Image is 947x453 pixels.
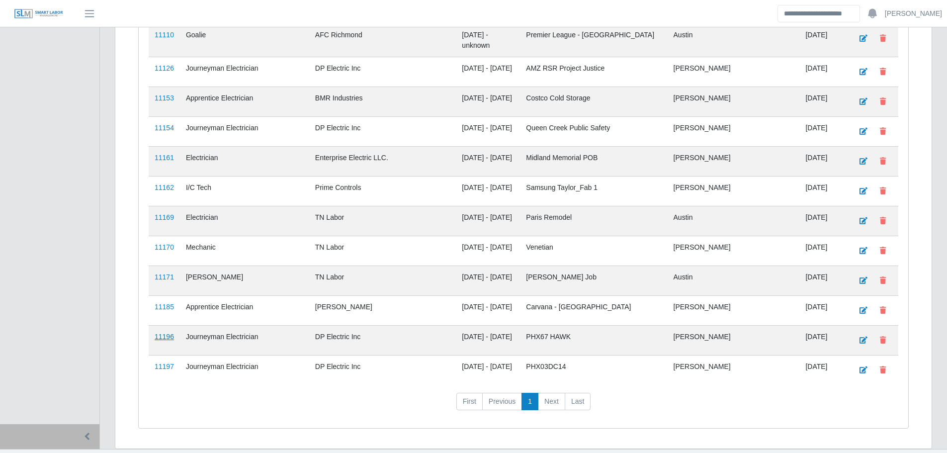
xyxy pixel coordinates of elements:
td: PHX67 HAWK [520,325,667,355]
td: Costco Cold Storage [520,87,667,116]
td: [DATE] - unknown [456,23,520,57]
td: [PERSON_NAME] [668,87,800,116]
td: [DATE] [799,325,847,355]
td: Journeyman Electrician [180,116,309,146]
td: PHX03DC14 [520,355,667,385]
td: Austin [668,266,800,295]
td: [PERSON_NAME] [668,325,800,355]
td: Samsung Taylor_Fab 1 [520,176,667,206]
a: 11162 [155,183,174,191]
td: [PERSON_NAME] Job [520,266,667,295]
td: [DATE] [799,87,847,116]
td: Electrician [180,146,309,176]
td: [PERSON_NAME] [668,146,800,176]
td: Goalie [180,23,309,57]
td: DP Electric Inc [309,116,456,146]
input: Search [777,5,860,22]
td: Enterprise Electric LLC. [309,146,456,176]
td: AFC Richmond [309,23,456,57]
td: TN Labor [309,236,456,266]
td: [PERSON_NAME] [668,57,800,87]
td: Premier League - [GEOGRAPHIC_DATA] [520,23,667,57]
td: [PERSON_NAME] [668,236,800,266]
a: 11161 [155,154,174,162]
td: Journeyman Electrician [180,325,309,355]
a: 11197 [155,362,174,370]
td: Apprentice Electrician [180,295,309,325]
td: [DATE] - [DATE] [456,146,520,176]
td: [DATE] - [DATE] [456,355,520,385]
td: [PERSON_NAME] [668,295,800,325]
td: [PERSON_NAME] [668,116,800,146]
nav: pagination [149,393,898,419]
a: 11153 [155,94,174,102]
a: 11110 [155,31,174,39]
a: 11154 [155,124,174,132]
img: SLM Logo [14,8,64,19]
a: 11126 [155,64,174,72]
td: [PERSON_NAME] [668,176,800,206]
td: [DATE] - [DATE] [456,57,520,87]
a: 11169 [155,213,174,221]
td: I/C Tech [180,176,309,206]
td: Midland Memorial POB [520,146,667,176]
td: TN Labor [309,206,456,236]
td: [DATE] [799,295,847,325]
td: [PERSON_NAME] [180,266,309,295]
td: [DATE] - [DATE] [456,176,520,206]
td: [DATE] [799,146,847,176]
td: [DATE] [799,57,847,87]
td: [DATE] - [DATE] [456,236,520,266]
td: DP Electric Inc [309,355,456,385]
td: Austin [668,206,800,236]
td: [DATE] [799,23,847,57]
td: Prime Controls [309,176,456,206]
td: Queen Creek Public Safety [520,116,667,146]
td: Austin [668,23,800,57]
td: [DATE] - [DATE] [456,206,520,236]
td: [DATE] - [DATE] [456,325,520,355]
td: TN Labor [309,266,456,295]
a: 1 [521,393,538,411]
td: [DATE] [799,236,847,266]
td: DP Electric Inc [309,57,456,87]
td: Electrician [180,206,309,236]
td: Carvana - [GEOGRAPHIC_DATA] [520,295,667,325]
a: [PERSON_NAME] [885,8,942,19]
a: 11196 [155,333,174,341]
td: [PERSON_NAME] [668,355,800,385]
td: BMR Industries [309,87,456,116]
a: 11171 [155,273,174,281]
td: [DATE] [799,206,847,236]
td: [DATE] - [DATE] [456,266,520,295]
td: Mechanic [180,236,309,266]
td: [DATE] [799,176,847,206]
td: [DATE] [799,355,847,385]
td: AMZ RSR Project Justice [520,57,667,87]
td: DP Electric Inc [309,325,456,355]
td: [DATE] - [DATE] [456,116,520,146]
a: 11185 [155,303,174,311]
td: [DATE] [799,266,847,295]
td: Journeyman Electrician [180,355,309,385]
a: 11170 [155,243,174,251]
td: Journeyman Electrician [180,57,309,87]
td: Paris Remodel [520,206,667,236]
td: [DATE] [799,116,847,146]
td: Apprentice Electrician [180,87,309,116]
td: [PERSON_NAME] [309,295,456,325]
td: [DATE] - [DATE] [456,295,520,325]
td: Venetian [520,236,667,266]
td: [DATE] - [DATE] [456,87,520,116]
